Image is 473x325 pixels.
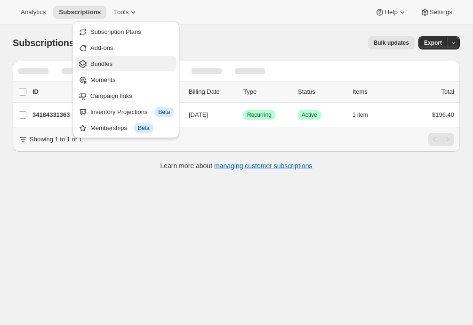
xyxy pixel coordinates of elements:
[369,6,412,19] button: Help
[75,56,176,71] button: Bundles
[90,123,174,133] div: Memberships
[90,107,174,117] div: Inventory Projections
[353,108,378,122] button: 1 item
[424,39,442,47] span: Export
[189,111,208,118] span: [DATE]
[59,8,101,16] span: Subscriptions
[432,111,454,118] span: $196.40
[418,36,448,49] button: Export
[32,87,80,97] p: ID
[353,87,400,97] div: Items
[415,6,458,19] button: Settings
[189,87,236,97] p: Billing Date
[298,87,345,97] p: Status
[374,39,409,47] span: Bulk updates
[385,8,397,16] span: Help
[430,8,452,16] span: Settings
[158,108,170,116] span: Beta
[90,92,132,99] span: Campaign links
[114,8,128,16] span: Tools
[32,108,454,122] div: 34184331363[PERSON_NAME][DATE]SuccessRecurringSuccessActive1 item$196.40
[441,87,454,97] p: Total
[160,161,313,171] p: Learn more about
[302,111,317,119] span: Active
[75,88,176,103] button: Campaign links
[15,6,51,19] button: Analytics
[21,8,46,16] span: Analytics
[75,120,176,135] button: Memberships
[90,60,112,67] span: Bundles
[108,6,144,19] button: Tools
[368,36,415,49] button: Bulk updates
[30,135,82,144] p: Showing 1 to 1 of 1
[13,38,74,48] span: Subscriptions
[138,124,150,132] span: Beta
[32,110,80,120] p: 34184331363
[32,87,454,97] div: IDCustomerBilling DateTypeStatusItemsTotal
[247,111,272,119] span: Recurring
[90,44,113,51] span: Add-ons
[75,104,176,119] button: Inventory Projections
[75,40,176,55] button: Add-ons
[243,87,290,97] div: Type
[90,28,141,35] span: Subscription Plans
[428,133,454,146] nav: Pagination
[353,111,368,119] span: 1 item
[75,24,176,39] button: Subscription Plans
[75,72,176,87] button: Moments
[214,162,313,170] a: managing customer subscriptions
[90,76,115,83] span: Moments
[53,6,106,19] button: Subscriptions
